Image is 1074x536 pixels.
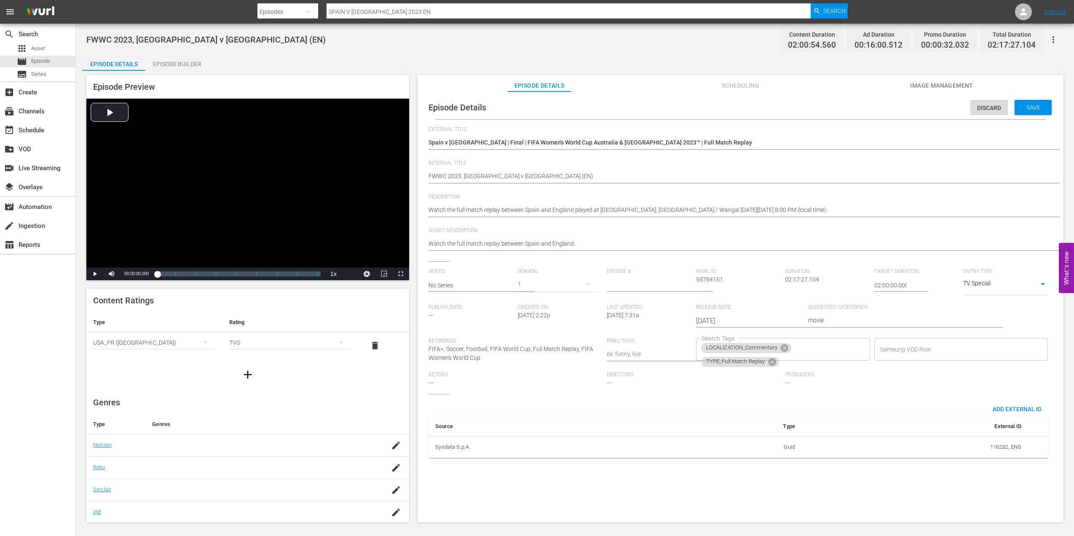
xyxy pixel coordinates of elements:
span: Asset [31,44,45,53]
span: External Title [429,126,1048,133]
div: USA_PR ([GEOGRAPHIC_DATA]) [93,331,216,354]
th: Source [429,416,673,437]
div: Episode Builder [145,54,209,74]
button: Save [1015,100,1052,115]
th: Type [86,312,222,332]
button: Mute [103,268,120,280]
div: Ad Duration [854,29,903,40]
div: 1 [518,272,598,296]
button: delete [365,335,385,356]
span: Episode Preview [93,82,155,92]
div: LOCALIZATION_Commentary [701,343,791,353]
a: Sign Out [1044,8,1066,15]
button: Episode Builder [145,54,209,71]
th: Type [673,416,802,437]
span: Live Streaming [4,163,14,173]
span: Season: [518,268,603,275]
div: Video Player [86,99,409,280]
span: TYPE_Full Match Replay [701,358,770,365]
button: Jump To Time [359,268,375,280]
button: Open Feedback Widget [1059,243,1074,293]
span: Duration: [785,268,870,275]
td: Guid [673,436,802,458]
div: Total Duration [988,29,1036,40]
button: Discard [970,100,1008,115]
th: Sysdata S.p.A. [429,436,673,458]
span: Scheduling [709,80,772,91]
span: Reports [4,240,14,250]
span: Episode Details [429,102,486,113]
button: Fullscreen [392,268,409,280]
div: TVG [229,331,352,354]
span: Keywords: [429,338,603,345]
span: Overlays [4,182,14,192]
div: TV Special [963,279,1048,291]
span: Image Management [910,80,973,91]
span: Publish Date: [429,304,513,311]
span: Target Duration: [874,268,959,275]
span: --- [429,379,434,386]
img: ans4CAIJ8jUAAAAAAAAAAAAAAAAAAAAAAAAgQb4GAAAAAAAAAAAAAAAAAAAAAAAAJMjXAAAAAAAAAAAAAAAAAAAAAAAAgAT5G... [20,2,61,22]
span: Wurl ID: [696,268,781,275]
span: FWWC 2023, [GEOGRAPHIC_DATA] v [GEOGRAPHIC_DATA] (EN) [86,35,326,45]
textarea: movie [808,316,982,326]
div: Content Duration [788,29,836,40]
span: [DATE] 2:22p [518,312,550,319]
span: Search [823,3,846,19]
table: simple table [429,416,1048,458]
span: Actors [429,372,603,378]
span: 00:00:32.032 [921,40,969,50]
td: 116232_ENG [802,436,1028,458]
span: Entry Type: [963,268,1048,275]
th: Genres [145,414,374,434]
span: 02:17:27.104 [785,276,819,283]
textarea: Watch the full match replay between Spain and England. [429,239,1048,249]
span: menu [5,7,15,17]
span: Series [17,69,27,79]
span: Suggested Categories: [808,304,982,311]
span: 02:17:27.104 [988,40,1036,50]
div: Promo Duration [921,29,969,40]
textarea: FWWC 2023, [GEOGRAPHIC_DATA] v [GEOGRAPHIC_DATA] (EN) [429,172,1048,182]
span: Directors [607,372,781,378]
span: Search [4,29,14,39]
table: simple table [86,312,409,359]
span: 00:16:00.512 [854,40,903,50]
button: Picture-in-Picture [375,268,392,280]
span: 00:00:00.000 [124,271,149,276]
button: Playback Rate [325,268,342,280]
span: Release Date: [696,304,804,311]
span: Episode [17,56,27,67]
a: IAB [93,509,101,515]
span: Discard [970,105,1008,111]
button: Add External Id [986,401,1048,416]
span: Episode Details [508,80,571,91]
button: Search [811,3,848,19]
span: Series [31,70,46,78]
span: Automation [4,202,14,212]
span: [DATE] 7:31a [607,312,639,319]
textarea: Spain v [GEOGRAPHIC_DATA] | Final | FIFA Women's World Cup Australia & [GEOGRAPHIC_DATA] 2023™ | ... [429,138,1048,148]
span: Content Ratings [93,295,154,306]
th: Type [86,414,145,434]
span: Roku Tags: [607,338,691,345]
span: FIFA+, Soccer, Football, FIFA World Cup, Full Match Replay, FIFA Women's World Cup [429,346,593,361]
span: Last Updated: [607,304,691,311]
span: --- [785,379,790,386]
span: Create [4,87,14,97]
th: Rating [222,312,359,332]
span: Asset [17,43,27,54]
span: Save [1020,104,1047,111]
span: Genres [93,397,120,407]
span: 59784151 [696,276,723,283]
textarea: Watch the full match replay between Spain and England played at [GEOGRAPHIC_DATA], [GEOGRAPHIC_DA... [429,206,1048,216]
span: Episode [31,57,50,65]
div: TYPE_Full Match Replay [701,357,779,367]
button: Episode Details [82,54,145,71]
button: Play [86,268,103,280]
span: Episode #: [607,268,691,275]
span: Internal Title [429,160,1048,167]
span: LOCALIZATION_Commentary [701,344,782,351]
a: Roku [93,464,105,470]
span: Ingestion [4,221,14,231]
